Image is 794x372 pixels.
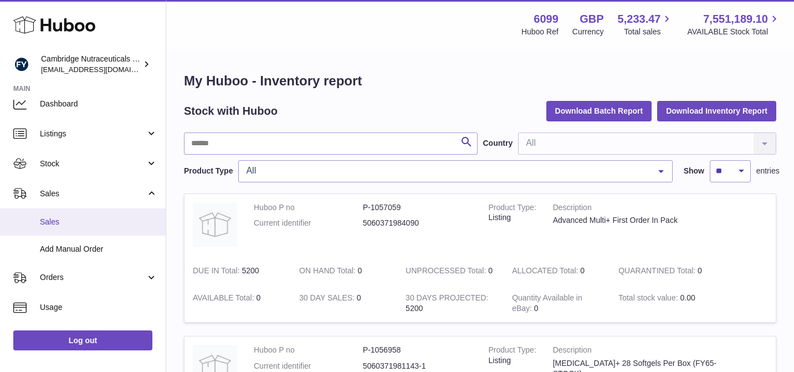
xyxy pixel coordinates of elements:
[363,361,472,371] dd: 5060371981143-1
[40,217,157,227] span: Sales
[489,356,511,365] span: listing
[40,99,157,109] span: Dashboard
[756,166,780,176] span: entries
[254,218,363,228] dt: Current identifier
[291,257,397,284] td: 0
[703,12,768,27] span: 7,551,189.10
[254,361,363,371] dt: Current identifier
[40,129,146,139] span: Listings
[397,257,504,284] td: 0
[534,12,559,27] strong: 6099
[483,138,513,149] label: Country
[363,202,472,213] dd: P-1057059
[363,218,472,228] dd: 5060371984090
[184,72,776,90] h1: My Huboo - Inventory report
[489,213,511,222] span: listing
[185,257,291,284] td: 5200
[13,330,152,350] a: Log out
[512,266,580,278] strong: ALLOCATED Total
[40,159,146,169] span: Stock
[40,188,146,199] span: Sales
[680,293,695,302] span: 0.00
[489,203,536,215] strong: Product Type
[299,293,357,305] strong: 30 DAY SALES
[254,202,363,213] dt: Huboo P no
[572,27,604,37] div: Currency
[687,27,781,37] span: AVAILABLE Stock Total
[504,257,610,284] td: 0
[618,12,674,37] a: 5,233.47 Total sales
[687,12,781,37] a: 7,551,189.10 AVAILABLE Stock Total
[40,244,157,254] span: Add Manual Order
[618,266,698,278] strong: QUARANTINED Total
[553,345,725,358] strong: Description
[13,56,30,73] img: huboo@camnutra.com
[618,293,680,305] strong: Total stock value
[40,272,146,283] span: Orders
[397,284,504,322] td: 5200
[618,12,661,27] span: 5,233.47
[185,284,291,322] td: 0
[254,345,363,355] dt: Huboo P no
[291,284,397,322] td: 0
[363,345,472,355] dd: P-1056958
[40,302,157,313] span: Usage
[41,54,141,75] div: Cambridge Nutraceuticals Ltd
[184,166,233,176] label: Product Type
[512,293,582,315] strong: Quantity Available in eBay
[624,27,673,37] span: Total sales
[299,266,358,278] strong: ON HAND Total
[504,284,610,322] td: 0
[553,202,725,216] strong: Description
[41,65,163,74] span: [EMAIL_ADDRESS][DOMAIN_NAME]
[406,293,488,305] strong: 30 DAYS PROJECTED
[580,12,603,27] strong: GBP
[521,27,559,37] div: Huboo Ref
[546,101,652,121] button: Download Batch Report
[193,266,242,278] strong: DUE IN Total
[489,345,536,357] strong: Product Type
[406,266,488,278] strong: UNPROCESSED Total
[184,104,278,119] h2: Stock with Huboo
[657,101,776,121] button: Download Inventory Report
[553,215,725,226] div: Advanced Multi+ First Order In Pack
[243,165,649,176] span: All
[698,266,702,275] span: 0
[193,293,256,305] strong: AVAILABLE Total
[193,202,237,247] img: product image
[684,166,704,176] label: Show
